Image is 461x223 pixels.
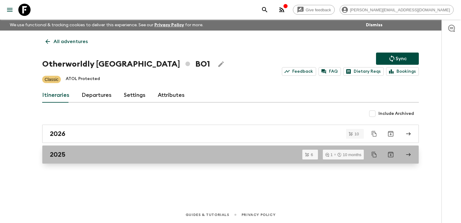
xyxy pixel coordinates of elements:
span: 6 [307,153,317,157]
a: 2026 [42,125,419,143]
span: Give feedback [302,8,334,12]
div: 1 [325,153,333,157]
button: menu [4,4,16,16]
a: Dietary Reqs [343,67,384,76]
div: 10 months [337,153,361,157]
span: Include Archived [378,111,414,117]
a: All adventures [42,35,91,48]
h1: Otherworldly [GEOGRAPHIC_DATA] BO1 [42,58,210,70]
a: Privacy Policy [154,23,184,27]
a: Itineraries [42,88,69,103]
a: Guides & Tutorials [186,211,229,218]
a: FAQ [319,67,341,76]
div: [PERSON_NAME][EMAIL_ADDRESS][DOMAIN_NAME] [340,5,454,15]
a: 2025 [42,145,419,164]
a: Departures [82,88,112,103]
button: Archive [385,148,397,161]
h2: 2025 [50,151,65,159]
a: Attributes [158,88,185,103]
button: search adventures [259,4,271,16]
p: Sync [396,55,407,62]
button: Edit Adventure Title [215,58,227,70]
button: Duplicate [369,149,380,160]
button: Sync adventure departures to the booking engine [376,53,419,65]
h2: 2026 [50,130,65,138]
a: Give feedback [293,5,335,15]
a: Feedback [282,67,316,76]
button: Archive [385,128,397,140]
p: All adventures [53,38,88,45]
a: Privacy Policy [242,211,275,218]
a: Settings [124,88,146,103]
button: Duplicate [369,128,380,139]
p: Classic [45,76,58,82]
button: Dismiss [364,21,384,29]
span: [PERSON_NAME][EMAIL_ADDRESS][DOMAIN_NAME] [347,8,453,12]
span: 10 [351,132,363,136]
p: We use functional & tracking cookies to deliver this experience. See our for more. [7,20,206,31]
a: Bookings [386,67,419,76]
p: ATOL Protected [66,76,100,83]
